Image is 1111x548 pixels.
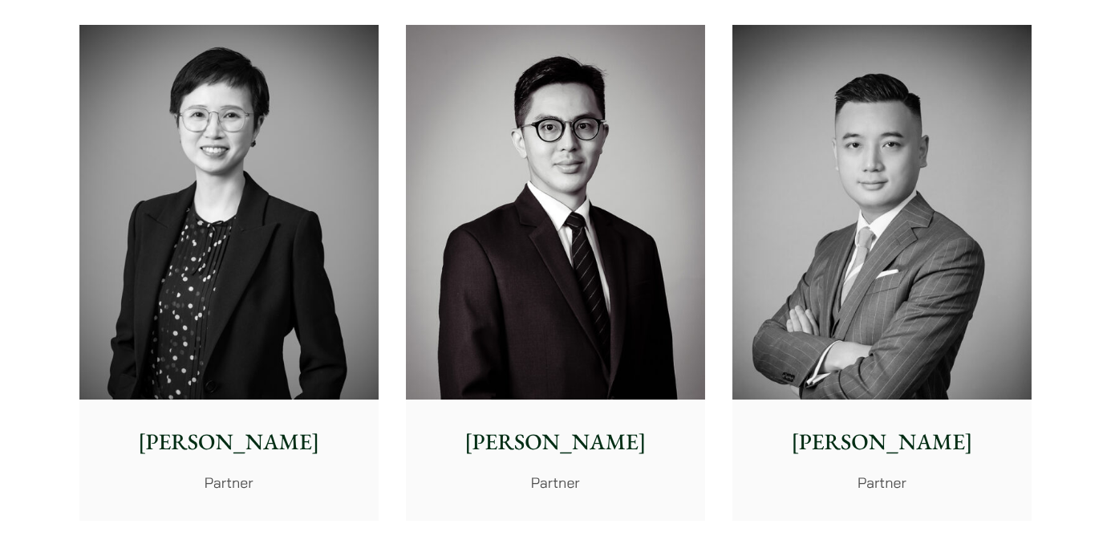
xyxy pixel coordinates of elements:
[745,472,1019,493] p: Partner
[79,25,379,521] a: [PERSON_NAME] Partner
[732,25,1032,521] a: [PERSON_NAME] Partner
[745,425,1019,459] p: [PERSON_NAME]
[419,425,692,459] p: [PERSON_NAME]
[406,25,705,521] a: [PERSON_NAME] Partner
[92,425,366,459] p: [PERSON_NAME]
[419,472,692,493] p: Partner
[92,472,366,493] p: Partner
